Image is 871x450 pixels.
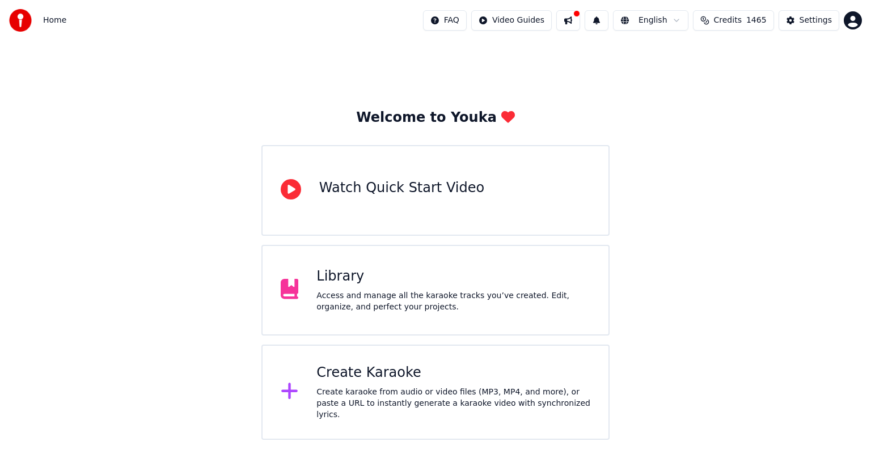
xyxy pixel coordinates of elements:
div: Access and manage all the karaoke tracks you’ve created. Edit, organize, and perfect your projects. [316,290,590,313]
span: 1465 [746,15,767,26]
div: Welcome to Youka [356,109,515,127]
div: Create karaoke from audio or video files (MP3, MP4, and more), or paste a URL to instantly genera... [316,387,590,421]
div: Settings [800,15,832,26]
div: Library [316,268,590,286]
div: Watch Quick Start Video [319,179,484,197]
div: Create Karaoke [316,364,590,382]
span: Credits [714,15,742,26]
nav: breadcrumb [43,15,66,26]
img: youka [9,9,32,32]
span: Home [43,15,66,26]
button: Video Guides [471,10,552,31]
button: Credits1465 [693,10,774,31]
button: FAQ [423,10,467,31]
button: Settings [779,10,839,31]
